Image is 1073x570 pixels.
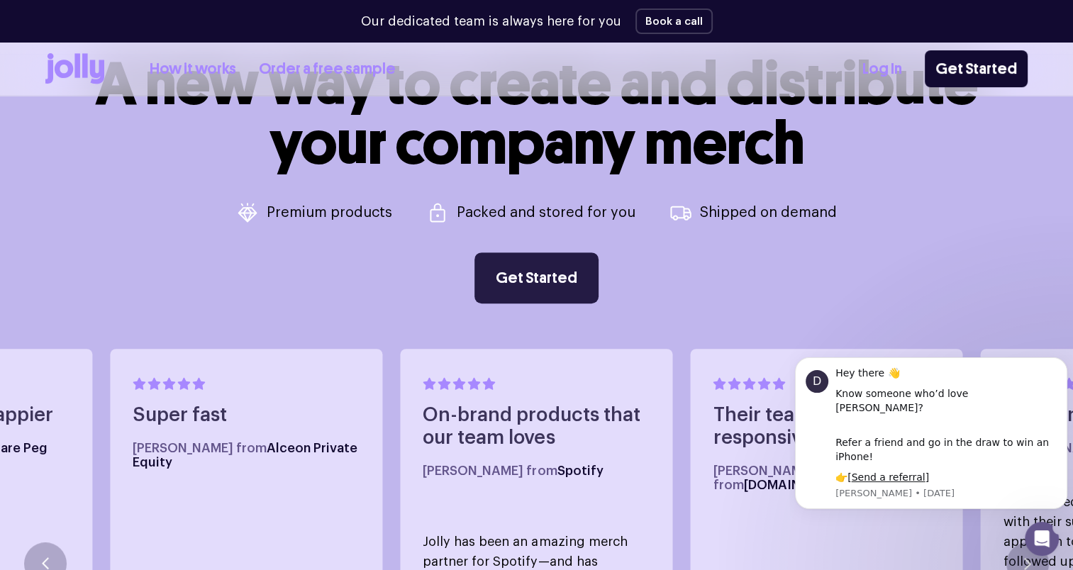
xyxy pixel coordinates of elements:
span: [DOMAIN_NAME] [743,479,846,491]
h4: Their team is very responsive [713,404,940,449]
a: Order a free sample [259,57,396,81]
p: Premium products [267,206,392,220]
button: Book a call [635,9,713,34]
h5: [PERSON_NAME] from [713,464,940,492]
iframe: Intercom notifications message [789,350,1073,532]
h4: On-brand products that our team loves [423,404,650,449]
iframe: Intercom live chat [1025,522,1059,556]
p: Our dedicated team is always here for you [361,12,621,31]
p: Shipped on demand [700,206,837,220]
span: Alceon Private Equity [133,442,357,469]
a: Log In [862,57,902,81]
p: Packed and stored for you [457,206,635,220]
a: How it works [150,57,236,81]
h5: [PERSON_NAME] from [423,464,650,478]
a: Get Started [925,50,1028,87]
h4: Super fast [133,404,360,427]
a: Get Started [474,252,599,303]
h5: [PERSON_NAME] from [133,441,360,469]
h1: A new way to create and distribute your company merch [96,54,978,173]
span: Spotify [557,464,603,477]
